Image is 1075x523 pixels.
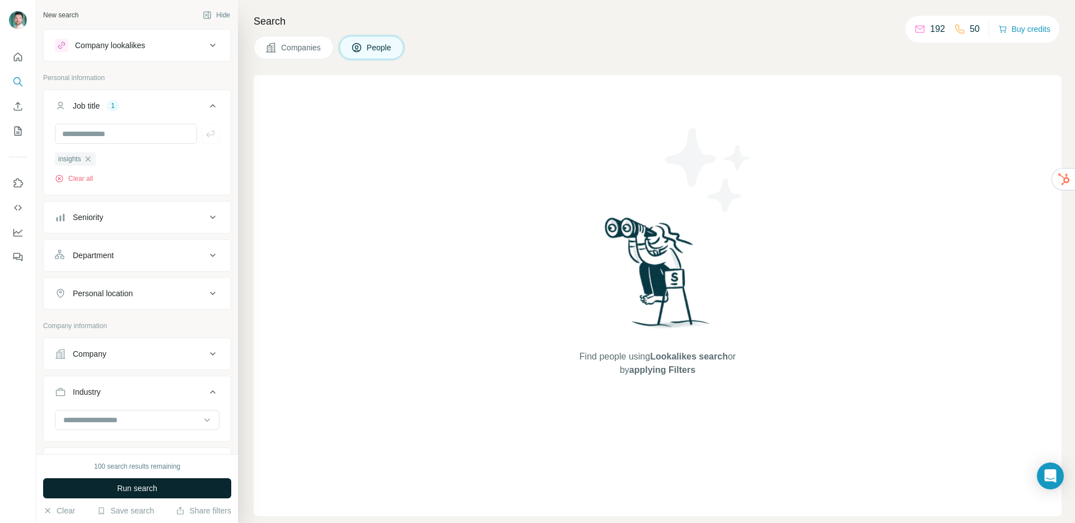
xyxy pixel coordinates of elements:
[44,242,231,269] button: Department
[970,22,980,36] p: 50
[44,340,231,367] button: Company
[930,22,945,36] p: 192
[9,222,27,242] button: Dashboard
[650,352,728,361] span: Lookalikes search
[281,42,322,53] span: Companies
[106,101,119,111] div: 1
[44,204,231,231] button: Seniority
[97,505,154,516] button: Save search
[43,505,75,516] button: Clear
[1037,463,1064,489] div: Open Intercom Messenger
[9,96,27,116] button: Enrich CSV
[94,461,180,471] div: 100 search results remaining
[44,32,231,59] button: Company lookalikes
[75,40,145,51] div: Company lookalikes
[9,247,27,267] button: Feedback
[55,174,93,184] button: Clear all
[44,92,231,124] button: Job title1
[43,321,231,331] p: Company information
[9,121,27,141] button: My lists
[73,386,101,398] div: Industry
[629,365,695,375] span: applying Filters
[73,348,106,359] div: Company
[44,450,231,477] button: HQ location
[600,214,716,339] img: Surfe Illustration - Woman searching with binoculars
[44,280,231,307] button: Personal location
[9,11,27,29] img: Avatar
[195,7,238,24] button: Hide
[58,154,81,164] span: insights
[44,379,231,410] button: Industry
[254,13,1062,29] h4: Search
[43,10,78,20] div: New search
[568,350,747,377] span: Find people using or by
[73,212,103,223] div: Seniority
[367,42,392,53] span: People
[658,120,759,221] img: Surfe Illustration - Stars
[73,100,100,111] div: Job title
[998,21,1050,37] button: Buy credits
[9,198,27,218] button: Use Surfe API
[176,505,231,516] button: Share filters
[73,288,133,299] div: Personal location
[9,47,27,67] button: Quick start
[43,478,231,498] button: Run search
[9,72,27,92] button: Search
[43,73,231,83] p: Personal information
[73,250,114,261] div: Department
[9,173,27,193] button: Use Surfe on LinkedIn
[117,483,157,494] span: Run search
